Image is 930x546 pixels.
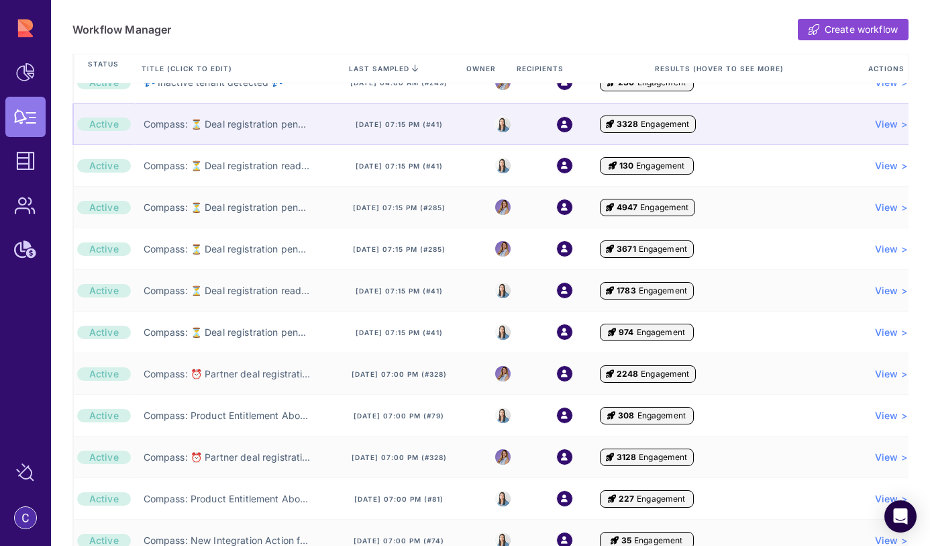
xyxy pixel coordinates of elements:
[617,452,637,463] span: 3128
[495,241,511,257] img: 8988563339665_5a12f1d3e1fcf310ea11_32.png
[637,410,686,421] span: Engagement
[495,199,511,215] img: 8988563339665_5a12f1d3e1fcf310ea11_32.png
[619,327,633,338] span: 974
[641,119,689,130] span: Engagement
[353,244,446,254] span: [DATE] 07:15 pm (#285)
[636,161,684,171] span: Engagement
[495,366,511,381] img: 8988563339665_5a12f1d3e1fcf310ea11_32.png
[617,369,639,379] span: 2248
[607,410,615,421] i: Engagement
[72,23,171,36] h1: Workflow Manager
[618,410,634,421] span: 308
[619,494,634,504] span: 227
[144,451,311,464] a: Compass: ⏰ Partner deal registration about to expire ⏰ (PBM)
[606,452,614,463] i: Engagement
[77,451,131,464] div: Active
[606,369,614,379] i: Engagement
[356,286,443,295] span: [DATE] 07:15 pm (#41)
[144,367,311,381] a: Compass: ⏰ Partner deal registration about to expire ⏰ (AE)
[621,535,631,546] span: 35
[640,202,688,213] span: Engagement
[639,285,687,296] span: Engagement
[144,159,311,173] a: Compass: ⏳ Deal registration ready to convert (RPM Manager) ⏳
[875,201,907,214] a: View >
[637,494,685,504] span: Engagement
[608,327,616,338] i: Engagement
[77,201,131,214] div: Active
[495,117,511,132] img: 8525803544391_e4bc78f9dfe39fb1ff36_32.jpg
[88,59,119,78] span: Status
[517,64,566,73] span: Recipients
[655,64,786,73] span: Results (Hover to see more)
[354,494,444,504] span: [DATE] 07:00 pm (#81)
[884,500,917,533] div: Open Intercom Messenger
[77,326,131,339] div: Active
[356,328,443,337] span: [DATE] 07:15 pm (#41)
[144,201,311,214] a: Compass: ⏳ Deal registration pending your approval (AE) ⏳
[356,161,443,171] span: [DATE] 07:15 pm (#41)
[875,118,907,131] a: View >
[875,159,907,173] a: View >
[637,327,685,338] span: Engagement
[466,64,499,73] span: Owner
[352,453,447,462] span: [DATE] 07:00 pm (#328)
[77,284,131,298] div: Active
[495,324,511,340] img: 8525803544391_e4bc78f9dfe39fb1ff36_32.jpg
[144,242,311,256] a: Compass: ⏳ Deal registration pending your approval (RPM) ⏳
[349,64,409,73] span: last sampled
[617,202,638,213] span: 4947
[495,491,511,506] img: 8525803544391_e4bc78f9dfe39fb1ff36_32.jpg
[608,494,616,504] i: Engagement
[495,158,511,173] img: 8525803544391_e4bc78f9dfe39fb1ff36_32.jpg
[15,507,36,529] img: account-photo
[868,64,907,73] span: Actions
[619,161,633,171] span: 130
[875,451,907,464] a: View >
[609,161,617,171] i: Engagement
[354,411,444,420] span: [DATE] 07:00 pm (#79)
[77,492,131,506] div: Active
[875,492,907,506] a: View >
[606,119,614,130] i: Engagement
[875,367,907,381] a: View >
[144,284,311,298] a: Compass: ⏳ Deal registration ready to convert (RPM) ⏳
[495,283,511,298] img: 8525803544391_e4bc78f9dfe39fb1ff36_32.jpg
[353,203,446,212] span: [DATE] 07:15 pm (#285)
[825,23,898,36] span: Create workflow
[875,242,907,256] a: View >
[144,118,311,131] a: Compass: ⏳ Deal registration pending your team's approval (AE Manager) ⏳
[77,159,131,173] div: Active
[606,244,614,255] i: Engagement
[352,369,447,379] span: [DATE] 07:00 pm (#328)
[617,244,636,255] span: 3671
[77,242,131,256] div: Active
[77,367,131,381] div: Active
[641,369,689,379] span: Engagement
[142,64,235,73] span: Title (click to edit)
[606,285,614,296] i: Engagement
[144,326,311,339] a: Compass: ⏳ Deal registration pending your team's approval (RPM Manager) ⏳
[875,409,907,422] a: View >
[354,536,444,545] span: [DATE] 07:00 pm (#74)
[639,244,687,255] span: Engagement
[875,326,907,339] a: View >
[617,119,639,130] span: 3328
[495,408,511,423] img: 8525803544391_e4bc78f9dfe39fb1ff36_32.jpg
[77,409,131,422] div: Active
[495,449,511,465] img: 8988563339665_5a12f1d3e1fcf310ea11_32.png
[77,118,131,131] div: Active
[144,409,311,422] a: Compass: Product Entitlement About to Expire (Partner Account) ⏰
[639,452,687,463] span: Engagement
[144,492,311,506] a: Compass: Product Entitlement About to Expire ⏰
[875,284,907,298] a: View >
